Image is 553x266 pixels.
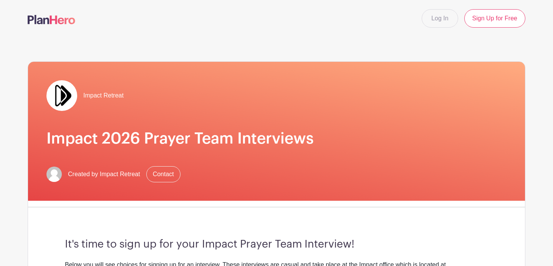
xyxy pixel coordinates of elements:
[28,15,75,24] img: logo-507f7623f17ff9eddc593b1ce0a138ce2505c220e1c5a4e2b4648c50719b7d32.svg
[68,170,140,179] span: Created by Impact Retreat
[65,238,488,251] h3: It's time to sign up for your Impact Prayer Team Interview!
[46,129,507,148] h1: Impact 2026 Prayer Team Interviews
[464,9,525,28] a: Sign Up for Free
[146,166,180,182] a: Contact
[46,80,77,111] img: Double%20Arrow%20Logo.jpg
[46,167,62,182] img: default-ce2991bfa6775e67f084385cd625a349d9dcbb7a52a09fb2fda1e96e2d18dcdb.png
[422,9,458,28] a: Log In
[83,91,124,100] span: Impact Retreat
